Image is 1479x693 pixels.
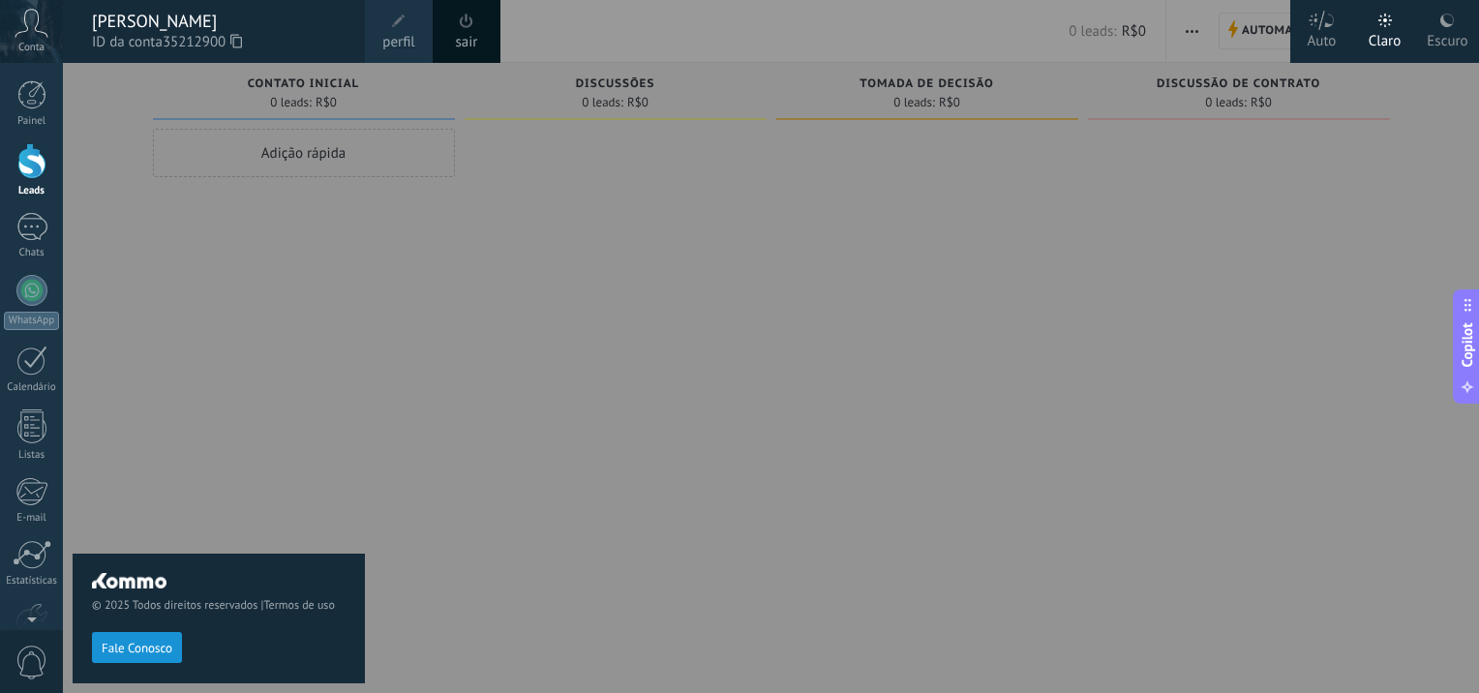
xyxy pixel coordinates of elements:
[382,32,414,53] span: perfil
[92,598,346,613] span: © 2025 Todos direitos reservados |
[1308,13,1337,63] div: Auto
[456,32,478,53] a: sair
[1458,323,1477,368] span: Copilot
[18,42,45,54] span: Conta
[102,642,172,655] span: Fale Conosco
[4,381,60,394] div: Calendário
[4,115,60,128] div: Painel
[163,32,242,53] span: 35212900
[4,312,59,330] div: WhatsApp
[92,640,182,654] a: Fale Conosco
[1427,13,1467,63] div: Escuro
[92,11,346,32] div: [PERSON_NAME]
[92,32,346,53] span: ID da conta
[92,632,182,663] button: Fale Conosco
[4,512,60,525] div: E-mail
[4,449,60,462] div: Listas
[263,598,334,613] a: Termos de uso
[4,247,60,259] div: Chats
[4,185,60,197] div: Leads
[1369,13,1402,63] div: Claro
[4,575,60,588] div: Estatísticas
